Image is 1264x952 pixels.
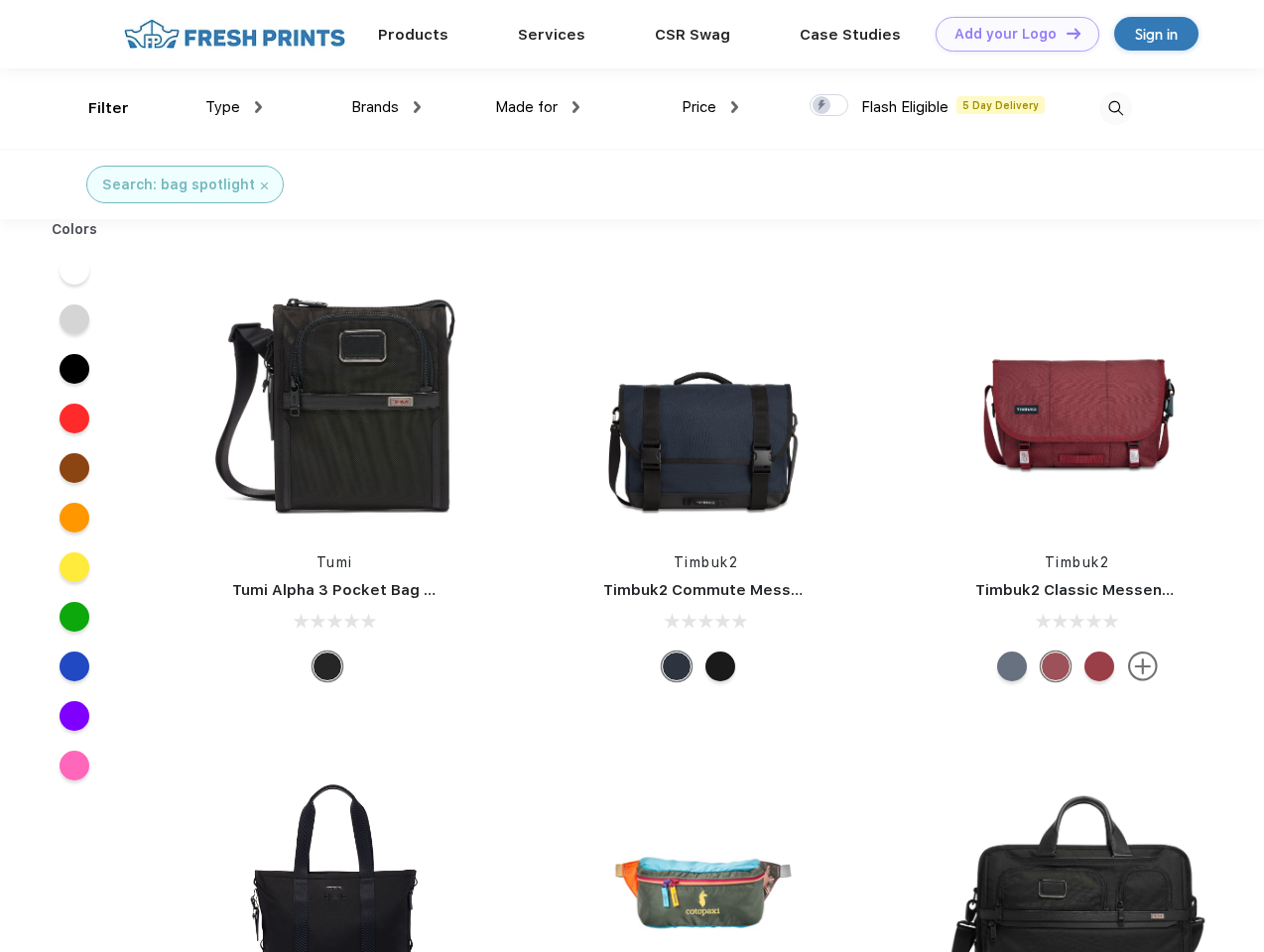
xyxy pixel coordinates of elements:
[954,26,1057,43] div: Add your Logo
[1128,652,1158,681] img: more.svg
[1041,652,1071,681] div: Eco Collegiate Red
[1045,554,1110,570] a: Timbuk2
[255,101,262,113] img: dropdown.png
[205,98,240,116] span: Type
[1099,92,1132,125] img: desktop_search.svg
[118,17,351,52] img: fo%20logo%202.webp
[495,98,558,116] span: Made for
[316,554,353,570] a: Tumi
[232,581,464,599] a: Tumi Alpha 3 Pocket Bag Small
[731,101,738,113] img: dropdown.png
[202,269,466,533] img: func=resize&h=266
[603,581,869,599] a: Timbuk2 Commute Messenger Bag
[572,101,579,113] img: dropdown.png
[705,652,735,681] div: Eco Black
[1135,23,1178,46] div: Sign in
[674,554,739,570] a: Timbuk2
[861,98,948,116] span: Flash Eligible
[1114,17,1199,51] a: Sign in
[102,175,255,195] div: Search: bag spotlight
[378,26,448,44] a: Products
[37,219,113,240] div: Colors
[414,101,421,113] img: dropdown.png
[662,652,692,681] div: Eco Nautical
[313,652,342,681] div: Black
[261,182,268,189] img: filter_cancel.svg
[573,269,837,533] img: func=resize&h=266
[88,97,129,120] div: Filter
[682,98,716,116] span: Price
[956,96,1045,114] span: 5 Day Delivery
[997,652,1027,681] div: Eco Lightbeam
[946,269,1209,533] img: func=resize&h=266
[1067,28,1080,39] img: DT
[975,581,1221,599] a: Timbuk2 Classic Messenger Bag
[351,98,399,116] span: Brands
[1084,652,1114,681] div: Eco Bookish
